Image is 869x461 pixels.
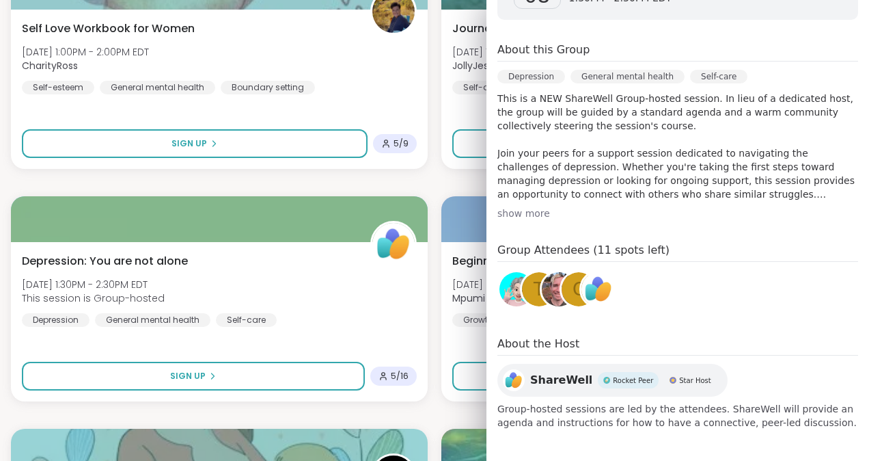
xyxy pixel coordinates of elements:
[372,223,415,265] img: ShareWell
[452,45,579,59] span: [DATE] 1:00PM - 2:00PM EDT
[534,276,544,303] span: t
[503,369,525,391] img: ShareWell
[452,313,504,327] div: Growth
[22,362,365,391] button: Sign Up
[22,278,165,291] span: [DATE] 1:30PM - 2:30PM EDT
[679,376,711,386] span: Star Host
[22,21,195,37] span: Self Love Workbook for Women
[100,81,215,94] div: General mental health
[603,377,610,384] img: Rocket Peer
[581,272,616,306] img: ShareWell
[221,81,315,94] div: Boundary setting
[452,81,513,94] div: Self-care
[613,376,653,386] span: Rocket Peer
[542,272,576,306] img: blasko66
[170,370,206,382] span: Sign Up
[497,42,590,58] h4: About this Group
[452,278,582,291] span: [DATE] 2:00PM - 3:00PM EDT
[579,270,618,308] a: ShareWell
[22,81,94,94] div: Self-esteem
[497,270,536,308] a: sydjax2011
[391,371,409,382] span: 5 / 16
[452,291,485,305] b: Mpumi
[171,137,207,150] span: Sign Up
[22,45,149,59] span: [DATE] 1:00PM - 2:00PM EDT
[570,70,685,83] div: General mental health
[497,336,858,356] h4: About the Host
[670,377,676,384] img: Star Host
[530,372,592,388] span: ShareWell
[22,313,89,327] div: Depression
[560,270,598,308] a: c
[573,276,585,303] span: c
[216,313,277,327] div: Self-care
[497,402,858,430] span: Group-hosted sessions are led by the attendees. ShareWell will provide an agenda and instructions...
[520,270,558,308] a: t
[95,313,210,327] div: General mental health
[452,362,796,391] button: Sign Up
[394,138,409,149] span: 5 / 9
[690,70,747,83] div: Self-care
[22,253,188,269] span: Depression: You are not alone
[497,92,858,201] p: This is a NEW ShareWell Group-hosted session. In lieu of a dedicated host, the group will be guid...
[22,129,368,158] button: Sign Up
[452,129,795,158] button: Sign Up
[452,59,513,73] b: JollyJessie38
[452,21,620,37] span: Journaling, Meditation & You !
[22,59,78,73] b: CharityRoss
[452,253,680,269] span: Beginner Host Training - Facilitation skills
[497,70,565,83] div: Depression
[499,272,534,306] img: sydjax2011
[497,207,858,220] div: show more
[497,364,728,397] a: ShareWellShareWellRocket PeerRocket PeerStar HostStar Host
[497,242,858,262] h4: Group Attendees (11 spots left)
[540,270,578,308] a: blasko66
[22,291,165,305] span: This session is Group-hosted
